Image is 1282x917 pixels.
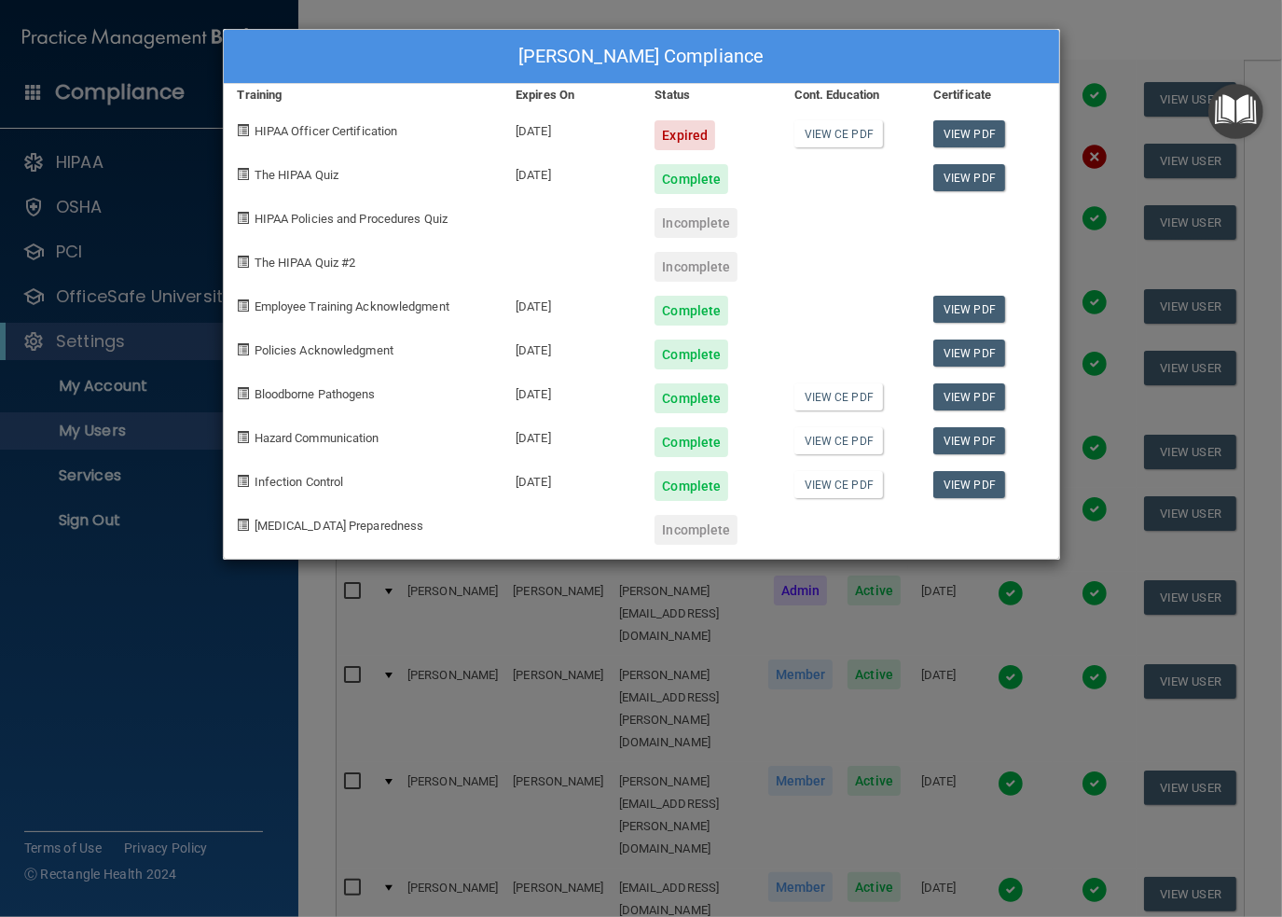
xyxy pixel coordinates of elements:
a: View CE PDF [794,383,883,410]
div: [DATE] [502,369,641,413]
div: Incomplete [655,252,737,282]
div: Incomplete [655,515,737,545]
div: Complete [655,164,728,194]
span: Bloodborne Pathogens [255,387,376,401]
div: [DATE] [502,457,641,501]
div: [DATE] [502,282,641,326]
div: Certificate [919,84,1058,106]
div: Complete [655,383,728,413]
a: View PDF [933,471,1005,498]
span: The HIPAA Quiz [255,168,338,182]
div: Expires On [502,84,641,106]
a: View PDF [933,120,1005,147]
span: HIPAA Policies and Procedures Quiz [255,212,448,226]
div: Complete [655,471,728,501]
a: View PDF [933,164,1005,191]
div: Complete [655,296,728,326]
div: [PERSON_NAME] Compliance [224,30,1059,84]
div: Cont. Education [780,84,919,106]
div: Expired [655,120,715,150]
div: Status [641,84,779,106]
a: View CE PDF [794,120,883,147]
span: Employee Training Acknowledgment [255,299,449,313]
span: Infection Control [255,475,344,489]
button: Open Resource Center [1208,84,1263,139]
div: Training [224,84,503,106]
a: View PDF [933,383,1005,410]
div: [DATE] [502,150,641,194]
a: View PDF [933,296,1005,323]
div: Complete [655,340,728,369]
a: View PDF [933,427,1005,454]
span: [MEDICAL_DATA] Preparedness [255,519,424,533]
span: HIPAA Officer Certification [255,124,398,138]
span: Policies Acknowledgment [255,343,393,357]
div: [DATE] [502,326,641,369]
div: [DATE] [502,106,641,150]
div: Complete [655,427,728,457]
a: View CE PDF [794,427,883,454]
a: View PDF [933,340,1005,367]
div: Incomplete [655,208,737,238]
div: [DATE] [502,413,641,457]
span: Hazard Communication [255,431,379,445]
a: View CE PDF [794,471,883,498]
span: The HIPAA Quiz #2 [255,256,356,270]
